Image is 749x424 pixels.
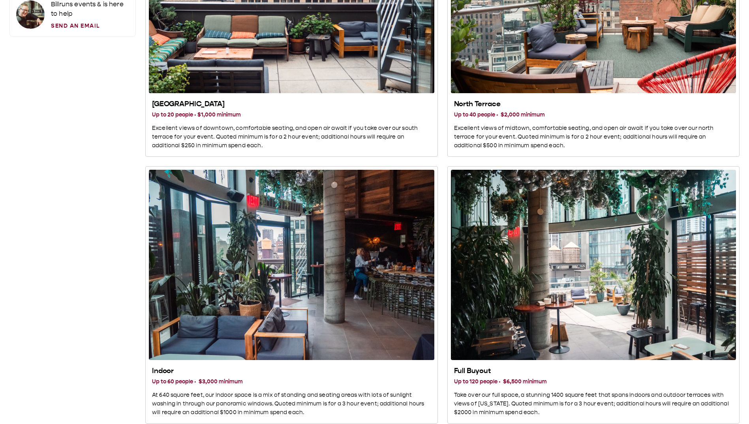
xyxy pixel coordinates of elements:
h2: North Terrace [454,99,733,109]
h3: Up to 120 people · $6,500 minimum [454,377,733,386]
h2: Indoor [152,366,431,376]
h2: [GEOGRAPHIC_DATA] [152,99,431,109]
h3: Up to 40 people · $2,000 minimum [454,111,733,119]
h3: Up to 60 people · $3,000 minimum [152,377,431,386]
a: Send an Email [51,22,129,30]
p: Excellent views of midtown, comfortable seating, and open air await if you take over our north te... [454,124,733,150]
h2: Full Buyout [454,366,733,376]
button: Full Buyout [447,166,740,423]
p: At 640 square feet, our indoor space is a mix of standing and seating areas with lots of sunlight... [152,391,431,417]
p: Excellent views of downtown, comfortable seating, and open air await if you take over our south t... [152,124,431,150]
button: Indoor [145,166,438,423]
p: Take over our full space, a stunning 1400 square feet that spans indoors and outdoor terraces wit... [454,391,733,417]
h3: Up to 20 people · $1,000 minimum [152,111,431,119]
